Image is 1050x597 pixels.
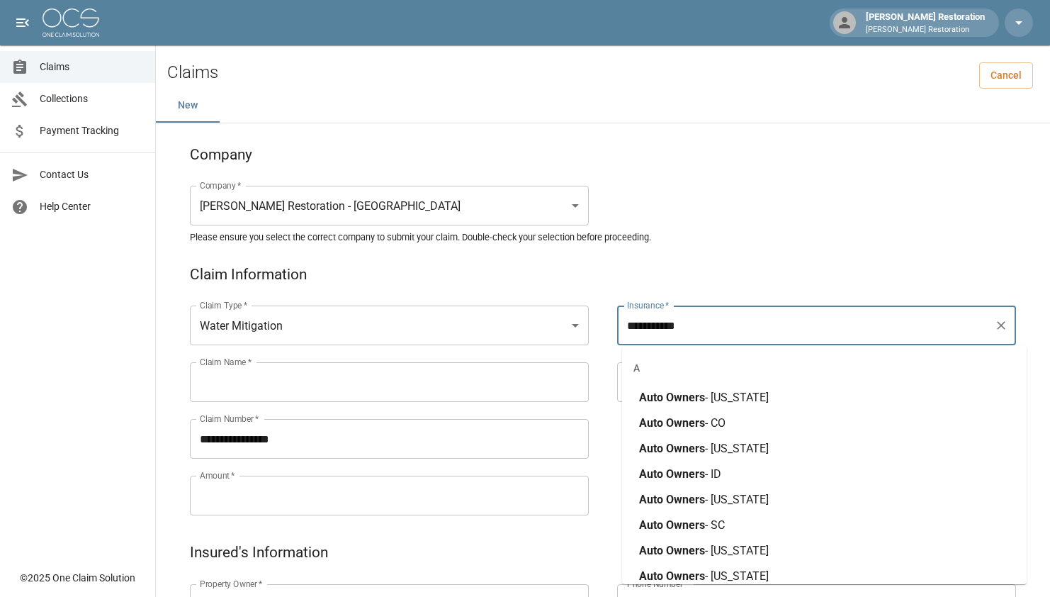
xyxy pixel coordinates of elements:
label: Phone Number [627,578,688,590]
span: - [US_STATE] [705,493,769,506]
a: Cancel [979,62,1033,89]
button: open drawer [9,9,37,37]
button: New [156,89,220,123]
span: Auto [639,416,663,430]
p: [PERSON_NAME] Restoration [866,24,985,36]
span: Owners [666,493,705,506]
button: Clear [991,316,1011,335]
label: Claim Name [200,356,252,368]
span: Auto [639,569,663,583]
span: Auto [639,391,663,404]
span: Owners [666,416,705,430]
span: - ID [705,467,721,481]
label: Company [200,179,242,191]
span: Owners [666,569,705,583]
span: Payment Tracking [40,123,144,138]
label: Insurance [627,299,669,311]
span: Owners [666,518,705,532]
div: [PERSON_NAME] Restoration [860,10,990,35]
span: Collections [40,91,144,106]
label: Property Owner [200,578,263,590]
h2: Claims [167,62,218,83]
span: - [US_STATE] [705,391,769,404]
div: Water Mitigation [190,306,589,345]
div: [PERSON_NAME] Restoration - [GEOGRAPHIC_DATA] [190,186,589,225]
span: Auto [639,493,663,506]
span: Help Center [40,199,144,214]
span: Auto [639,467,663,481]
span: - [US_STATE] [705,569,769,583]
span: Claims [40,60,144,74]
span: Contact Us [40,167,144,182]
span: Auto [639,544,663,557]
label: Amount [200,469,235,481]
span: Owners [666,544,705,557]
span: - CO [705,416,726,430]
span: Owners [666,442,705,455]
span: Auto [639,442,663,455]
span: Owners [666,391,705,404]
span: Owners [666,467,705,481]
h5: Please ensure you select the correct company to submit your claim. Double-check your selection be... [190,231,1016,243]
span: - [US_STATE] [705,442,769,455]
div: dynamic tabs [156,89,1050,123]
div: A [622,351,1027,385]
label: Claim Number [200,413,259,425]
span: - SC [705,518,725,532]
label: Claim Type [200,299,247,311]
img: ocs-logo-white-transparent.png [43,9,99,37]
span: Auto [639,518,663,532]
span: - [US_STATE] [705,544,769,557]
div: © 2025 One Claim Solution [20,571,135,585]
